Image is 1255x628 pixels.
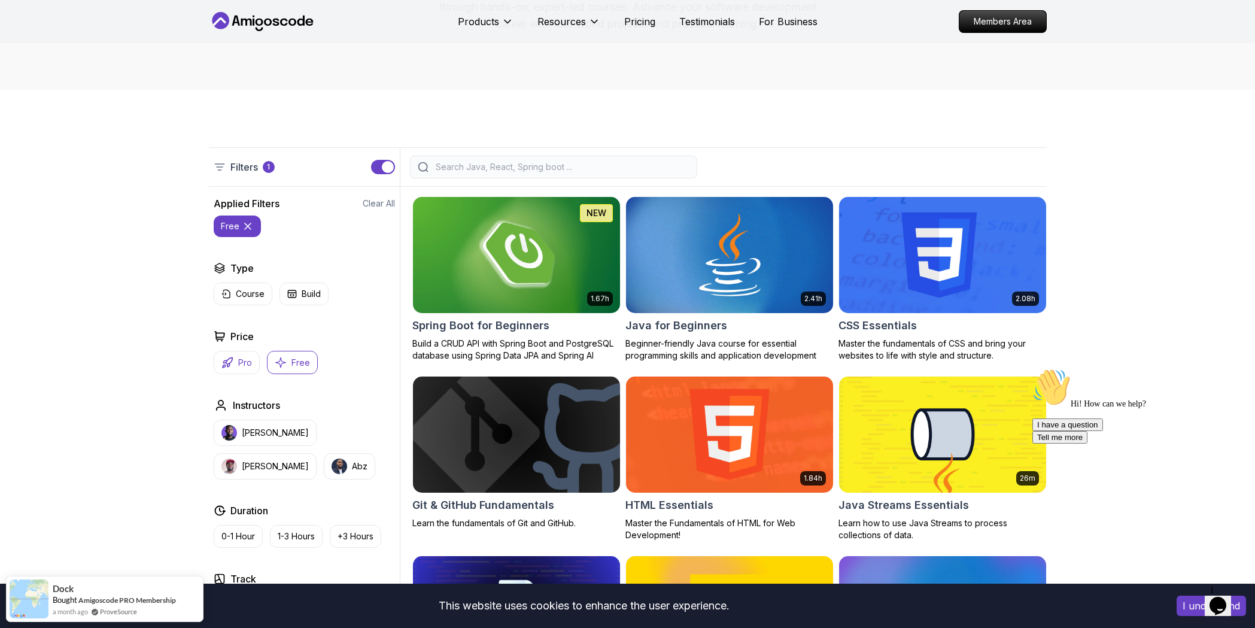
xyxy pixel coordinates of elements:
[267,351,318,374] button: Free
[804,294,822,304] p: 2.41h
[591,294,609,304] p: 1.67h
[5,36,118,45] span: Hi! How can we help?
[270,525,323,548] button: 1-3 Hours
[412,517,621,529] p: Learn the fundamentals of Git and GitHub.
[5,5,220,80] div: 👋Hi! How can we help?I have a questionTell me more
[338,530,373,542] p: +3 Hours
[53,584,74,594] span: Dock
[759,14,818,29] a: For Business
[458,14,499,29] p: Products
[412,196,621,362] a: Spring Boot for Beginners card1.67hNEWSpring Boot for BeginnersBuild a CRUD API with Spring Boot ...
[625,196,834,362] a: Java for Beginners card2.41hJava for BeginnersBeginner-friendly Java course for essential program...
[838,497,969,514] h2: Java Streams Essentials
[1177,596,1246,616] button: Accept cookies
[230,503,268,518] h2: Duration
[838,517,1047,541] p: Learn how to use Java Streams to process collections of data.
[221,425,237,441] img: instructor img
[959,10,1047,33] a: Members Area
[838,338,1047,362] p: Master the fundamentals of CSS and bring your websites to life with style and structure.
[230,261,254,275] h2: Type
[625,317,727,334] h2: Java for Beginners
[1020,474,1035,483] p: 26m
[233,398,280,412] h2: Instructors
[278,530,315,542] p: 1-3 Hours
[625,517,834,541] p: Master the Fundamentals of HTML for Web Development!
[363,198,395,210] button: Clear All
[412,376,621,529] a: Git & GitHub Fundamentals cardGit & GitHub FundamentalsLearn the fundamentals of Git and GitHub.
[53,606,88,617] span: a month ago
[412,317,549,334] h2: Spring Boot for Beginners
[221,220,239,232] p: free
[413,377,620,493] img: Git & GitHub Fundamentals card
[412,338,621,362] p: Build a CRUD API with Spring Boot and PostgreSQL database using Spring Data JPA and Spring AI
[587,207,606,219] p: NEW
[433,161,689,173] input: Search Java, React, Spring boot ...
[625,338,834,362] p: Beginner-friendly Java course for essential programming skills and application development
[214,351,260,374] button: Pro
[804,474,822,483] p: 1.84h
[458,14,513,38] button: Products
[238,357,252,369] p: Pro
[291,357,310,369] p: Free
[679,14,735,29] a: Testimonials
[214,453,317,480] button: instructor img[PERSON_NAME]
[214,420,317,446] button: instructor img[PERSON_NAME]
[332,459,347,474] img: instructor img
[267,162,270,172] p: 1
[5,5,43,43] img: :wave:
[352,460,367,472] p: Abz
[214,216,261,237] button: free
[537,14,600,38] button: Resources
[279,283,329,305] button: Build
[221,459,237,474] img: instructor img
[5,68,60,80] button: Tell me more
[624,14,655,29] a: Pricing
[413,197,620,313] img: Spring Boot for Beginners card
[625,376,834,541] a: HTML Essentials card1.84hHTML EssentialsMaster the Fundamentals of HTML for Web Development!
[1016,294,1035,304] p: 2.08h
[838,317,917,334] h2: CSS Essentials
[626,377,833,493] img: HTML Essentials card
[214,525,263,548] button: 0-1 Hour
[221,530,255,542] p: 0-1 Hour
[626,197,833,313] img: Java for Beginners card
[230,160,258,174] p: Filters
[236,288,265,300] p: Course
[230,329,254,344] h2: Price
[959,11,1046,32] p: Members Area
[412,497,554,514] h2: Git & GitHub Fundamentals
[324,453,375,480] button: instructor imgAbz
[625,497,713,514] h2: HTML Essentials
[537,14,586,29] p: Resources
[838,376,1047,541] a: Java Streams Essentials card26mJava Streams EssentialsLearn how to use Java Streams to process co...
[839,377,1046,493] img: Java Streams Essentials card
[1028,363,1243,574] iframe: chat widget
[330,525,381,548] button: +3 Hours
[214,196,279,211] h2: Applied Filters
[242,427,309,439] p: [PERSON_NAME]
[78,596,176,605] a: Amigoscode PRO Membership
[10,580,48,618] img: provesource social proof notification image
[242,460,309,472] p: [PERSON_NAME]
[5,55,75,68] button: I have a question
[838,196,1047,362] a: CSS Essentials card2.08hCSS EssentialsMaster the fundamentals of CSS and bring your websites to l...
[230,572,256,586] h2: Track
[100,606,137,617] a: ProveSource
[839,197,1046,313] img: CSS Essentials card
[9,593,1159,619] div: This website uses cookies to enhance the user experience.
[214,283,272,305] button: Course
[302,288,321,300] p: Build
[53,595,77,605] span: Bought
[1205,580,1243,616] iframe: chat widget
